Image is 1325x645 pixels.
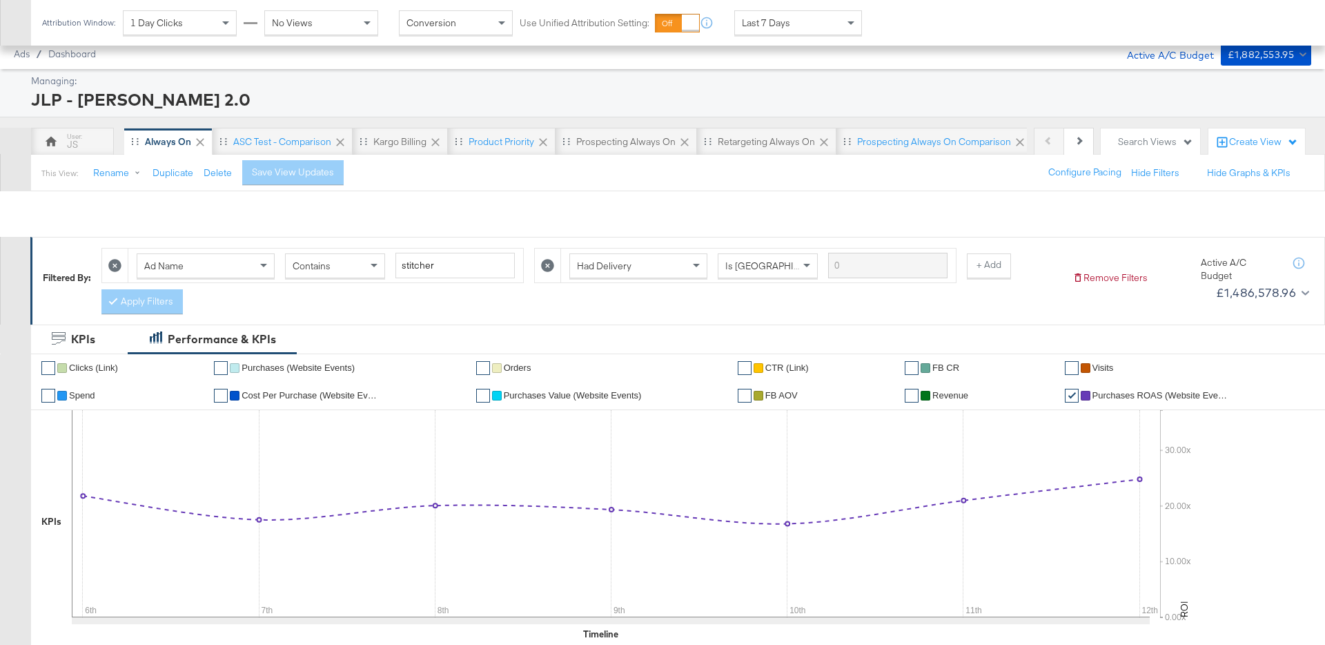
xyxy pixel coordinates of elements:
div: Managing: [31,75,1308,88]
span: Contains [293,260,331,272]
span: No Views [272,17,313,29]
div: ASC Test - comparison [233,135,331,148]
button: + Add [967,253,1011,278]
button: Rename [84,161,155,186]
button: £1,486,578.96 [1210,282,1312,304]
span: Purchases Value (Website Events) [504,390,642,401]
div: Prospecting Always On Comparison [857,135,1011,148]
a: ✔ [41,361,55,375]
span: Conversion [406,17,456,29]
a: Dashboard [48,48,96,59]
label: Use Unified Attribution Setting: [520,17,649,30]
span: Spend [69,390,95,401]
span: Purchases ROAS (Website Events) [1092,390,1230,401]
span: FB CR [932,363,959,373]
div: Active A/C Budget [1112,44,1214,64]
div: This View: [41,168,78,179]
span: Revenue [932,390,968,401]
button: £1,882,553.95 [1221,44,1311,66]
div: Always On [145,135,191,148]
span: Visits [1092,363,1114,373]
span: Had Delivery [577,260,631,272]
a: ✔ [41,389,55,403]
input: Enter a search term [828,253,948,278]
span: Orders [504,363,531,373]
div: Prospecting Always On [576,135,676,148]
div: Attribution Window: [41,18,116,28]
div: JLP - [PERSON_NAME] 2.0 [31,88,1308,111]
span: FB AOV [765,390,798,401]
span: Ads [14,48,30,59]
button: Duplicate [153,166,193,180]
span: Clicks (Link) [69,363,118,373]
div: KPIs [71,331,95,347]
div: £1,882,553.95 [1228,46,1294,64]
a: ✔ [476,361,490,375]
a: ✔ [1065,389,1079,403]
span: Is [GEOGRAPHIC_DATA] [725,260,831,272]
div: Create View [1229,135,1298,149]
div: Drag to reorder tab [131,137,139,145]
div: Active A/C Budget [1201,256,1277,282]
div: JS [67,138,78,151]
span: 1 Day Clicks [130,17,183,29]
span: CTR (Link) [765,363,809,373]
div: Drag to reorder tab [562,137,570,145]
a: ✔ [905,361,919,375]
div: Search Views [1118,135,1193,148]
button: Hide Filters [1131,166,1179,180]
text: ROI [1178,601,1190,617]
div: Drag to reorder tab [219,137,227,145]
span: / [30,48,48,59]
div: KPIs [41,515,61,528]
span: Last 7 Days [742,17,790,29]
a: ✔ [214,361,228,375]
a: ✔ [1065,361,1079,375]
div: Drag to reorder tab [843,137,851,145]
a: ✔ [214,389,228,403]
input: Enter a search term [395,253,515,278]
a: ✔ [905,389,919,403]
div: Performance & KPIs [168,331,276,347]
span: Purchases (Website Events) [242,363,355,373]
button: Remove Filters [1072,271,1148,285]
button: Delete [204,166,232,180]
div: £1,486,578.96 [1216,282,1296,303]
div: Product priority [469,135,534,148]
button: Hide Graphs & KPIs [1207,166,1290,180]
a: ✔ [738,361,752,375]
div: Retargeting Always On [718,135,815,148]
div: Kargo Billing [373,135,426,148]
a: ✔ [476,389,490,403]
div: Drag to reorder tab [360,137,367,145]
div: Drag to reorder tab [704,137,711,145]
div: Drag to reorder tab [455,137,462,145]
span: Cost Per Purchase (Website Events) [242,390,380,401]
span: Ad Name [144,260,184,272]
button: Configure Pacing [1039,160,1131,185]
div: Filtered By: [43,271,91,285]
a: ✔ [738,389,752,403]
div: Timeline [583,628,618,641]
